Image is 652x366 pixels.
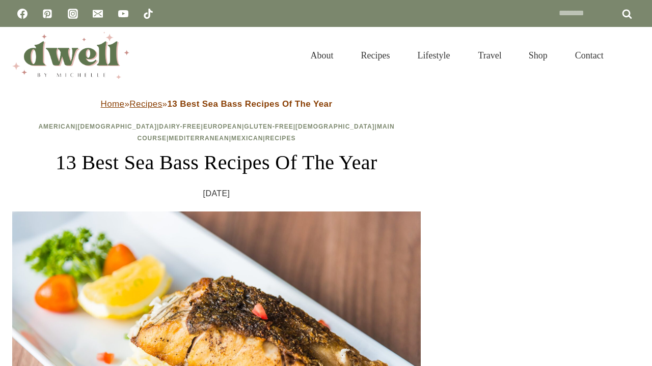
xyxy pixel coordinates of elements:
a: Contact [561,38,617,73]
time: [DATE] [203,186,230,201]
a: Travel [464,38,515,73]
a: YouTube [113,4,133,24]
a: Gluten-Free [244,123,293,130]
a: Facebook [12,4,33,24]
a: Email [88,4,108,24]
a: Mexican [231,135,263,142]
a: Dairy-Free [159,123,201,130]
a: Lifestyle [404,38,464,73]
h1: 13 Best Sea Bass Recipes Of The Year [12,147,421,178]
button: View Search Form [622,47,640,64]
a: [DEMOGRAPHIC_DATA] [295,123,375,130]
strong: 13 Best Sea Bass Recipes Of The Year [167,99,332,109]
a: Home [101,99,125,109]
a: Instagram [63,4,83,24]
a: Pinterest [37,4,58,24]
a: Shop [515,38,561,73]
a: [DEMOGRAPHIC_DATA] [77,123,157,130]
nav: Primary Navigation [297,38,617,73]
span: | | | | | | | | | [38,123,394,142]
a: About [297,38,347,73]
a: Recipes [347,38,404,73]
a: American [38,123,75,130]
a: Recipes [265,135,296,142]
a: Mediterranean [169,135,229,142]
a: European [203,123,242,130]
a: Recipes [129,99,162,109]
span: » » [101,99,333,109]
img: DWELL by michelle [12,32,129,79]
a: TikTok [138,4,158,24]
